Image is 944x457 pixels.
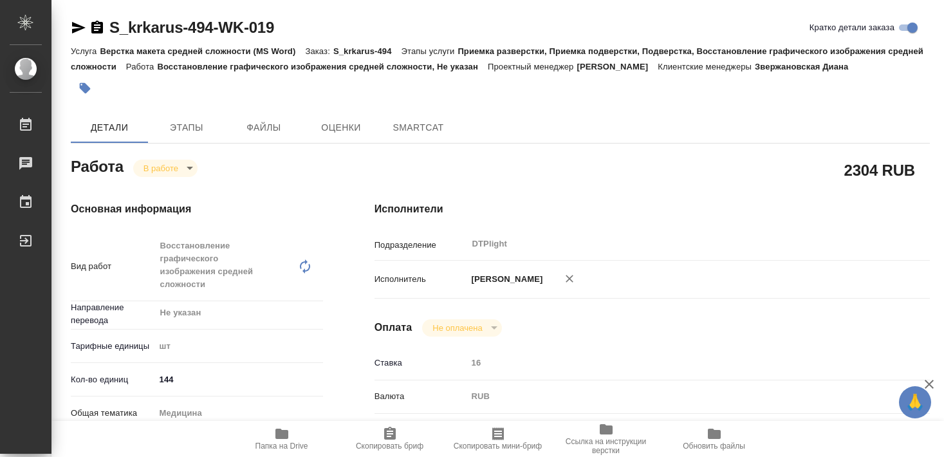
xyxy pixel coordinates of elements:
[577,62,658,71] p: [PERSON_NAME]
[155,335,323,357] div: шт
[422,319,501,337] div: В работе
[157,62,488,71] p: Восстановление графического изображения средней сложности, Не указан
[255,442,308,451] span: Папка на Drive
[658,62,755,71] p: Клиентские менеджеры
[467,353,884,372] input: Пустое поле
[375,201,930,217] h4: Исполнители
[375,390,467,403] p: Валюта
[555,265,584,293] button: Удалить исполнителя
[233,120,295,136] span: Файлы
[71,46,923,71] p: Приемка разверстки, Приемка подверстки, Подверстка, Восстановление графического изображения средн...
[683,442,745,451] span: Обновить файлы
[333,46,402,56] p: S_krkarus-494
[79,120,140,136] span: Детали
[755,62,858,71] p: Звержановская Диана
[140,163,182,174] button: В работе
[156,120,217,136] span: Этапы
[375,357,467,369] p: Ставка
[71,340,155,353] p: Тарифные единицы
[155,370,323,389] input: ✎ Введи что-нибудь
[71,46,100,56] p: Услуга
[89,20,105,35] button: Скопировать ссылку
[155,402,323,424] div: Медицина
[336,421,444,457] button: Скопировать бриф
[126,62,158,71] p: Работа
[356,442,423,451] span: Скопировать бриф
[71,260,155,273] p: Вид работ
[904,389,926,416] span: 🙏
[467,273,543,286] p: [PERSON_NAME]
[899,386,931,418] button: 🙏
[71,20,86,35] button: Скопировать ссылку для ЯМессенджера
[454,442,542,451] span: Скопировать мини-бриф
[100,46,305,56] p: Верстка макета средней сложности (MS Word)
[467,386,884,407] div: RUB
[109,19,274,36] a: S_krkarus-494-WK-019
[844,159,915,181] h2: 2304 RUB
[71,407,155,420] p: Общая тематика
[310,120,372,136] span: Оценки
[488,62,577,71] p: Проектный менеджер
[660,421,768,457] button: Обновить файлы
[387,120,449,136] span: SmartCat
[71,201,323,217] h4: Основная информация
[71,74,99,102] button: Добавить тэг
[375,273,467,286] p: Исполнитель
[71,301,155,327] p: Направление перевода
[402,46,458,56] p: Этапы услуги
[71,373,155,386] p: Кол-во единиц
[444,421,552,457] button: Скопировать мини-бриф
[71,154,124,177] h2: Работа
[429,322,486,333] button: Не оплачена
[560,437,652,455] span: Ссылка на инструкции верстки
[375,239,467,252] p: Подразделение
[305,46,333,56] p: Заказ:
[552,421,660,457] button: Ссылка на инструкции верстки
[228,421,336,457] button: Папка на Drive
[375,320,412,335] h4: Оплата
[810,21,894,34] span: Кратко детали заказа
[133,160,198,177] div: В работе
